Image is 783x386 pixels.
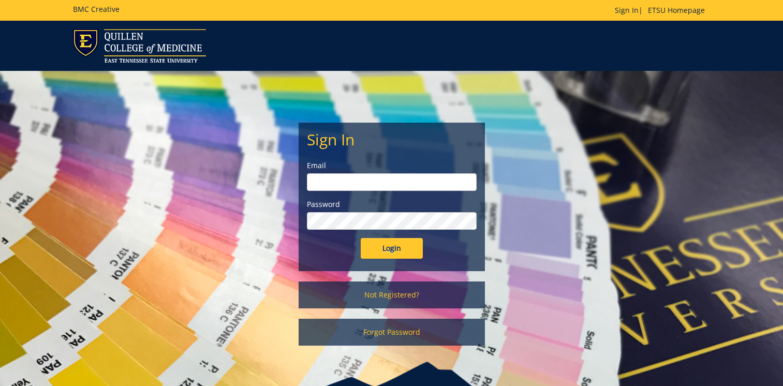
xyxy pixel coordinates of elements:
h5: BMC Creative [73,5,120,13]
a: Sign In [615,5,639,15]
h2: Sign In [307,131,477,148]
label: Email [307,160,477,171]
a: Not Registered? [299,281,485,308]
a: ETSU Homepage [643,5,710,15]
p: | [615,5,710,16]
input: Login [361,238,423,259]
img: ETSU logo [73,29,206,63]
a: Forgot Password [299,319,485,346]
label: Password [307,199,477,210]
